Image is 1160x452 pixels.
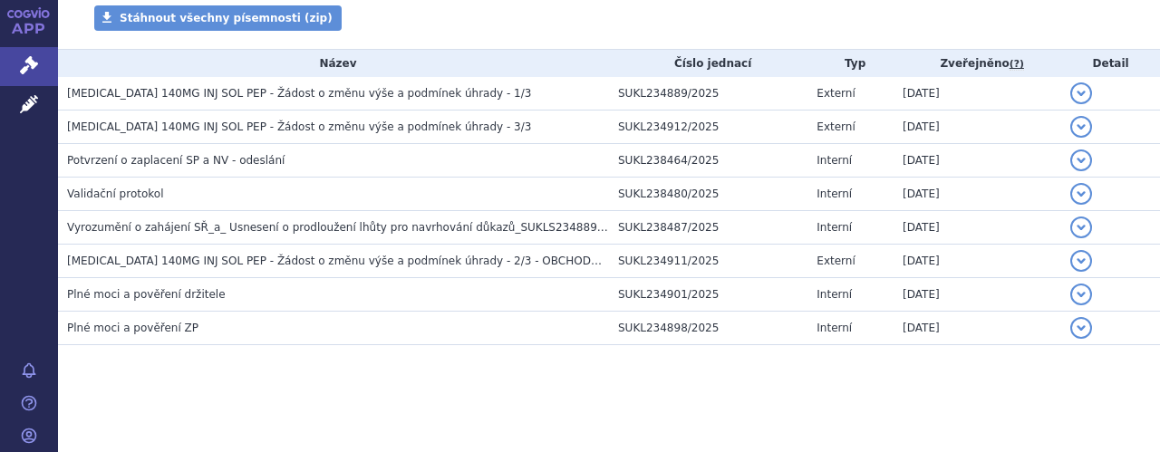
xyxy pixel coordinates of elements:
[609,211,807,245] td: SUKL238487/2025
[1070,116,1092,138] button: detail
[67,188,164,200] span: Validační protokol
[894,278,1061,312] td: [DATE]
[1070,250,1092,272] button: detail
[817,255,855,267] span: Externí
[1070,284,1092,305] button: detail
[894,111,1061,144] td: [DATE]
[817,154,852,167] span: Interní
[894,77,1061,111] td: [DATE]
[609,50,807,77] th: Číslo jednací
[609,178,807,211] td: SUKL238480/2025
[67,288,226,301] span: Plné moci a pověření držitele
[1061,50,1160,77] th: Detail
[807,50,894,77] th: Typ
[94,5,342,31] a: Stáhnout všechny písemnosti (zip)
[817,288,852,301] span: Interní
[1010,58,1024,71] abbr: (?)
[1070,216,1092,238] button: detail
[894,245,1061,278] td: [DATE]
[894,144,1061,178] td: [DATE]
[894,50,1061,77] th: Zveřejněno
[67,87,531,100] span: AIMOVIG 140MG INJ SOL PEP - Žádost o změnu výše a podmínek úhrady - 1/3
[1070,183,1092,205] button: detail
[894,211,1061,245] td: [DATE]
[67,322,198,334] span: Plné moci a pověření ZP
[817,87,855,100] span: Externí
[817,120,855,133] span: Externí
[894,178,1061,211] td: [DATE]
[67,154,285,167] span: Potvrzení o zaplacení SP a NV - odeslání
[67,255,662,267] span: AIMOVIG 140MG INJ SOL PEP - Žádost o změnu výše a podmínek úhrady - 2/3 - OBCHODNÍ TAJEMSTVÍ
[609,111,807,144] td: SUKL234912/2025
[67,120,531,133] span: AIMOVIG 140MG INJ SOL PEP - Žádost o změnu výše a podmínek úhrady - 3/3
[1070,317,1092,339] button: detail
[67,221,628,234] span: Vyrozumění o zahájení SŘ_a_ Usnesení o prodloužení lhůty pro navrhování důkazů_SUKLS234889/2025
[894,312,1061,345] td: [DATE]
[120,12,333,24] span: Stáhnout všechny písemnosti (zip)
[609,312,807,345] td: SUKL234898/2025
[609,144,807,178] td: SUKL238464/2025
[817,322,852,334] span: Interní
[58,50,609,77] th: Název
[1070,149,1092,171] button: detail
[609,245,807,278] td: SUKL234911/2025
[609,77,807,111] td: SUKL234889/2025
[817,188,852,200] span: Interní
[609,278,807,312] td: SUKL234901/2025
[817,221,852,234] span: Interní
[1070,82,1092,104] button: detail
